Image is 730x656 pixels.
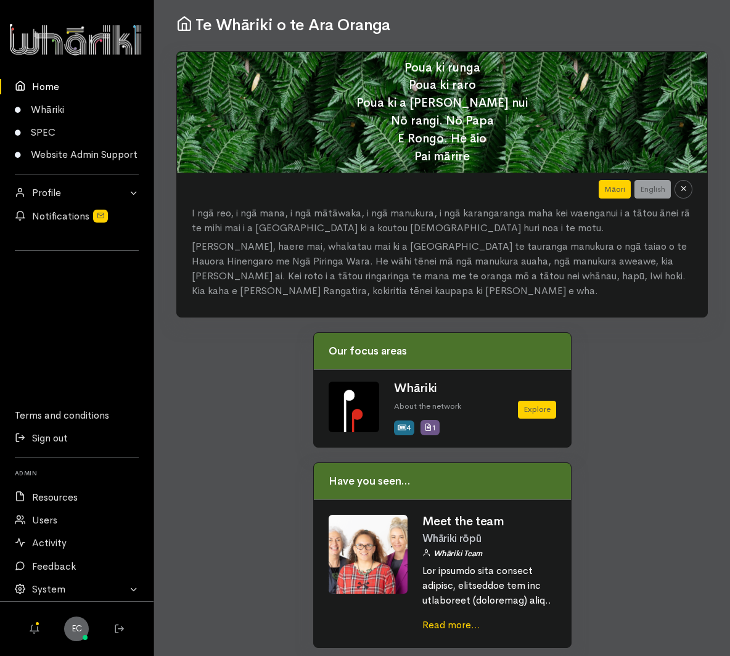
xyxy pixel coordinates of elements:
button: English [634,180,671,199]
img: Whariki%20Icon_Icon_Tile.png [329,382,379,432]
a: Whāriki [394,380,437,396]
h6: Admin [15,465,139,480]
h1: Te Whāriki o te Ara Oranga [176,15,708,35]
a: Explore [518,401,556,419]
span: Poua ki runga Poua ki raro Poua ki a [PERSON_NAME] nui Nō rangi. Nō Papa E Rongo. He āio Pai mārire [356,60,528,164]
a: Read more... [422,618,480,631]
button: Māori [599,180,631,199]
div: Have you seen... [314,463,571,500]
a: EC [64,617,89,641]
p: [PERSON_NAME], haere mai, whakatau mai ki a [GEOGRAPHIC_DATA] te tauranga manukura o ngā taiao o ... [192,239,692,298]
div: Our focus areas [314,333,571,370]
p: I ngā reo, i ngā mana, i ngā mātāwaka, i ngā manukura, i ngā karangaranga maha kei waenganui i a ... [192,206,692,236]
